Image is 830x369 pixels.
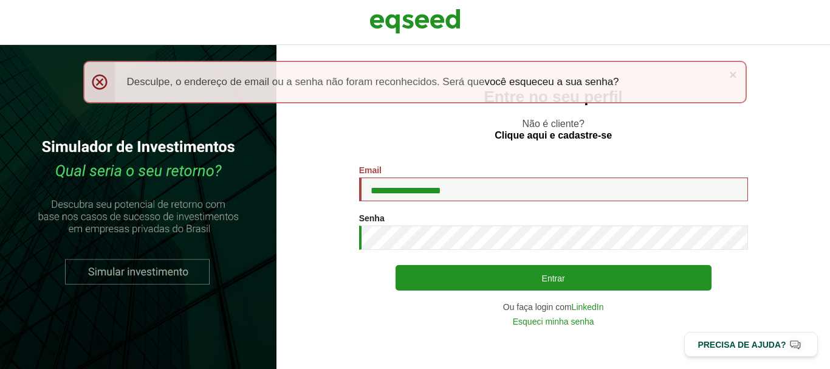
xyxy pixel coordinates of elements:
[396,265,712,291] button: Entrar
[495,131,612,140] a: Clique aqui e cadastre-se
[572,303,604,311] a: LinkedIn
[83,61,747,103] div: Desculpe, o endereço de email ou a senha não foram reconhecidos. Será que
[369,6,461,36] img: EqSeed Logo
[301,118,806,141] p: Não é cliente?
[359,303,748,311] div: Ou faça login com
[359,166,382,174] label: Email
[484,77,619,87] a: você esqueceu a sua senha?
[359,214,385,222] label: Senha
[729,68,736,81] a: ×
[513,317,594,326] a: Esqueci minha senha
